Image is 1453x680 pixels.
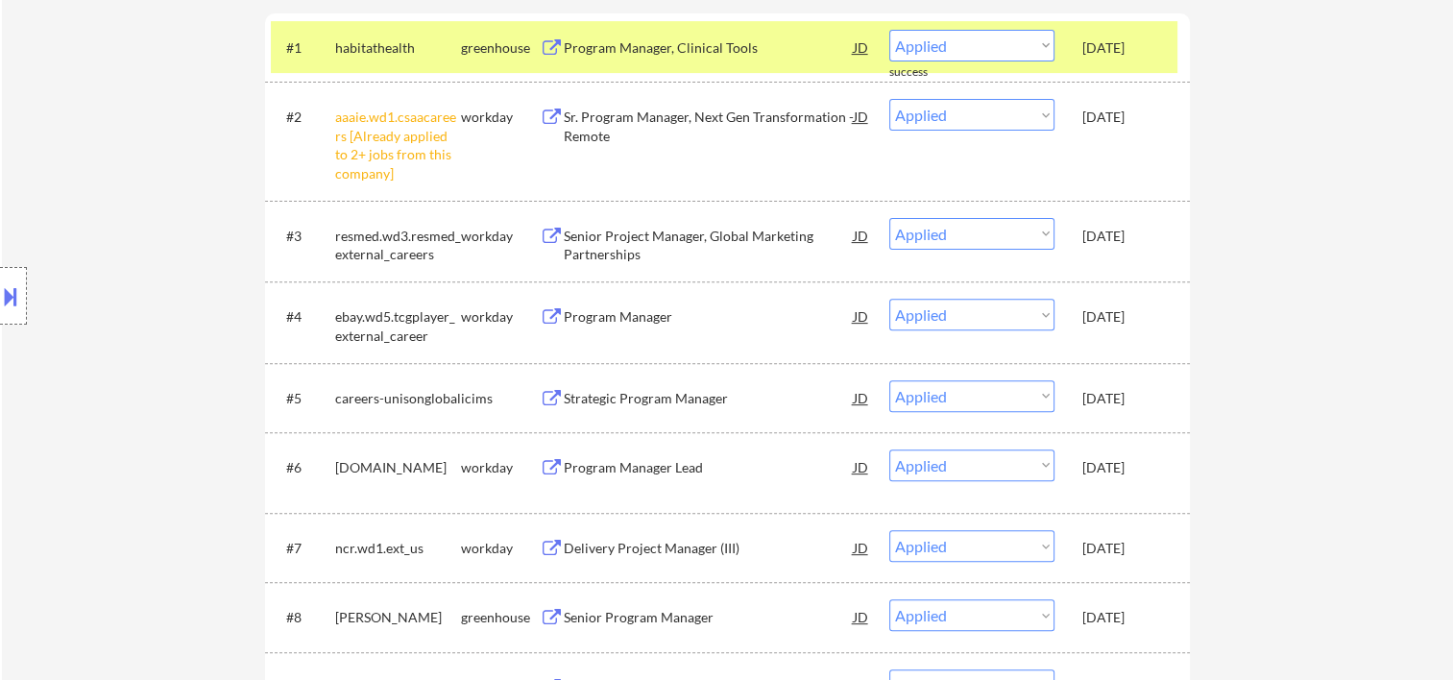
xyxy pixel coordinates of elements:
[286,38,320,58] div: #1
[461,108,540,127] div: workday
[461,458,540,477] div: workday
[1082,307,1167,327] div: [DATE]
[564,227,854,264] div: Senior Project Manager, Global Marketing Partnerships
[461,307,540,327] div: workday
[286,539,320,558] div: #7
[1082,227,1167,246] div: [DATE]
[564,38,854,58] div: Program Manager, Clinical Tools
[564,458,854,477] div: Program Manager Lead
[564,608,854,627] div: Senior Program Manager
[461,389,540,408] div: icims
[461,38,540,58] div: greenhouse
[1082,458,1167,477] div: [DATE]
[335,608,461,627] div: [PERSON_NAME]
[461,608,540,627] div: greenhouse
[564,539,854,558] div: Delivery Project Manager (III)
[1082,38,1167,58] div: [DATE]
[1082,108,1167,127] div: [DATE]
[335,539,461,558] div: ncr.wd1.ext_us
[461,539,540,558] div: workday
[1082,389,1167,408] div: [DATE]
[461,227,540,246] div: workday
[1082,608,1167,627] div: [DATE]
[335,38,461,58] div: habitathealth
[335,458,461,477] div: [DOMAIN_NAME]
[852,530,871,565] div: JD
[1082,539,1167,558] div: [DATE]
[286,608,320,627] div: #8
[852,299,871,333] div: JD
[335,307,461,345] div: ebay.wd5.tcgplayer_external_career
[889,64,966,81] div: success
[335,227,461,264] div: resmed.wd3.resmed_external_careers
[335,108,461,182] div: aaaie.wd1.csaacareers [Already applied to 2+ jobs from this company]
[286,108,320,127] div: #2
[852,99,871,134] div: JD
[564,108,854,145] div: Sr. Program Manager, Next Gen Transformation - Remote
[564,307,854,327] div: Program Manager
[852,30,871,64] div: JD
[852,380,871,415] div: JD
[852,599,871,634] div: JD
[335,389,461,408] div: careers-unisonglobal
[564,389,854,408] div: Strategic Program Manager
[852,449,871,484] div: JD
[852,218,871,253] div: JD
